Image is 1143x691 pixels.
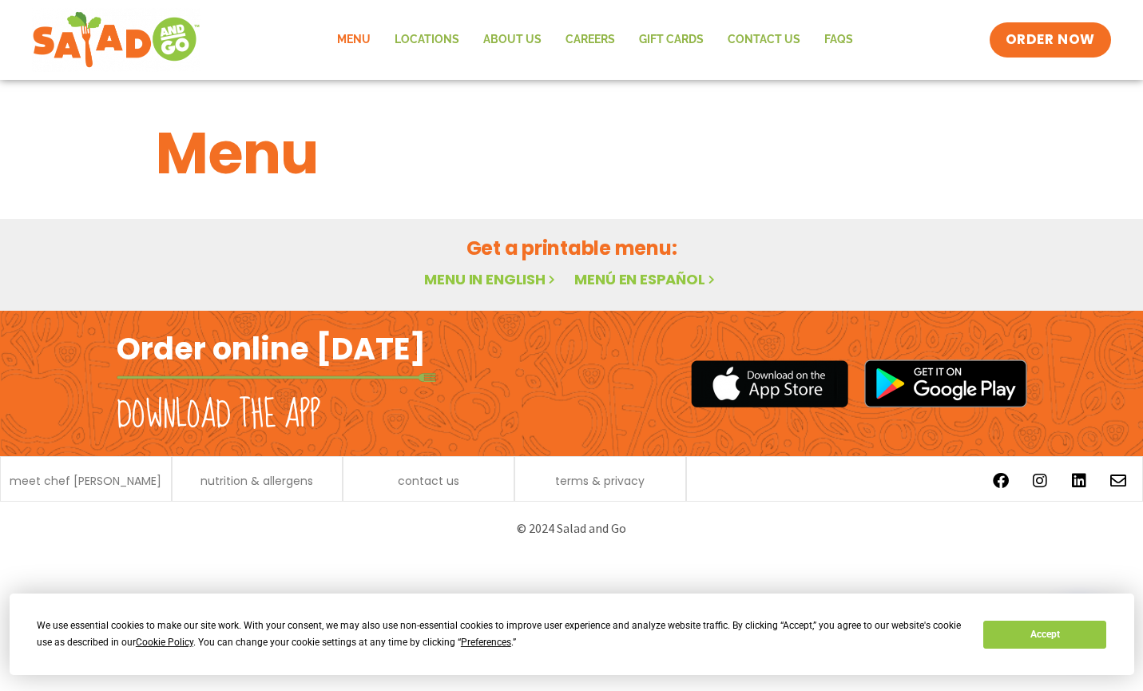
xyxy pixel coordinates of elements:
[691,358,848,410] img: appstore
[156,234,988,262] h2: Get a printable menu:
[983,621,1106,649] button: Accept
[424,269,558,289] a: Menu in English
[471,22,554,58] a: About Us
[37,618,964,651] div: We use essential cookies to make our site work. With your consent, we may also use non-essential ...
[32,8,200,72] img: new-SAG-logo-768×292
[10,475,161,486] a: meet chef [PERSON_NAME]
[117,329,426,368] h2: Order online [DATE]
[383,22,471,58] a: Locations
[716,22,812,58] a: Contact Us
[125,518,1019,539] p: © 2024 Salad and Go
[574,269,718,289] a: Menú en español
[398,475,459,486] a: contact us
[554,22,627,58] a: Careers
[461,637,511,648] span: Preferences
[864,359,1027,407] img: google_play
[10,594,1134,675] div: Cookie Consent Prompt
[200,475,313,486] a: nutrition & allergens
[325,22,865,58] nav: Menu
[117,373,436,382] img: fork
[1006,30,1095,50] span: ORDER NOW
[627,22,716,58] a: GIFT CARDS
[990,22,1111,58] a: ORDER NOW
[136,637,193,648] span: Cookie Policy
[812,22,865,58] a: FAQs
[325,22,383,58] a: Menu
[555,475,645,486] a: terms & privacy
[117,393,320,438] h2: Download the app
[156,110,988,197] h1: Menu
